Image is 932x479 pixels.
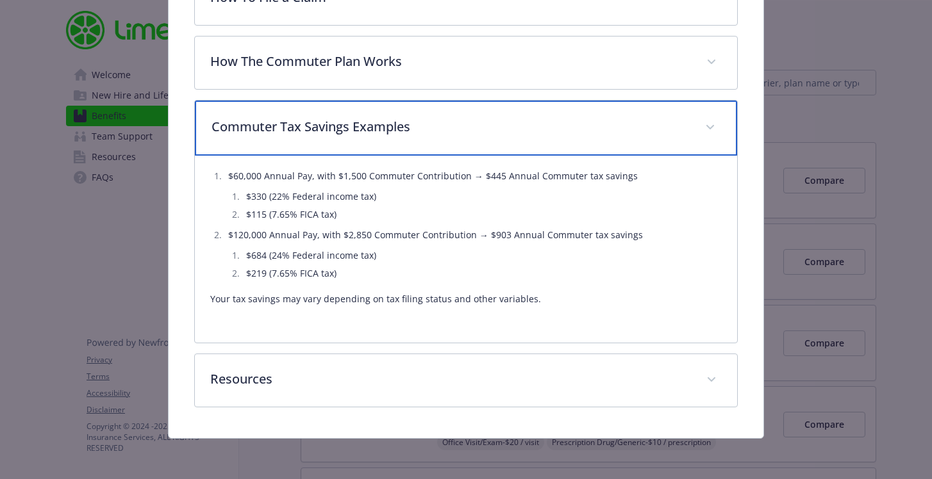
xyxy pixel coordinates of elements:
[212,117,690,136] p: Commuter Tax Savings Examples
[224,227,722,281] li: $120,000 Annual Pay, with $2,850 Commuter Contribution → $903 Annual Commuter tax savings
[242,248,722,263] li: $684 (24% Federal income tax)
[224,168,722,222] li: $60,000 Annual Pay, with $1,500 Commuter Contribution → $445 Annual Commuter tax savings
[195,354,738,407] div: Resources
[210,369,692,389] p: Resources
[242,266,722,281] li: $219 (7.65% FICA tax)
[210,52,692,71] p: How The Commuter Plan Works
[210,291,722,307] p: Your tax savings may vary depending on tax filing status and other variables.
[195,37,738,89] div: How The Commuter Plan Works
[195,101,738,156] div: Commuter Tax Savings Examples
[242,189,722,204] li: $330 (22% Federal income tax)
[195,156,738,343] div: Commuter Tax Savings Examples
[242,207,722,222] li: $115 (7.65% FICA tax)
